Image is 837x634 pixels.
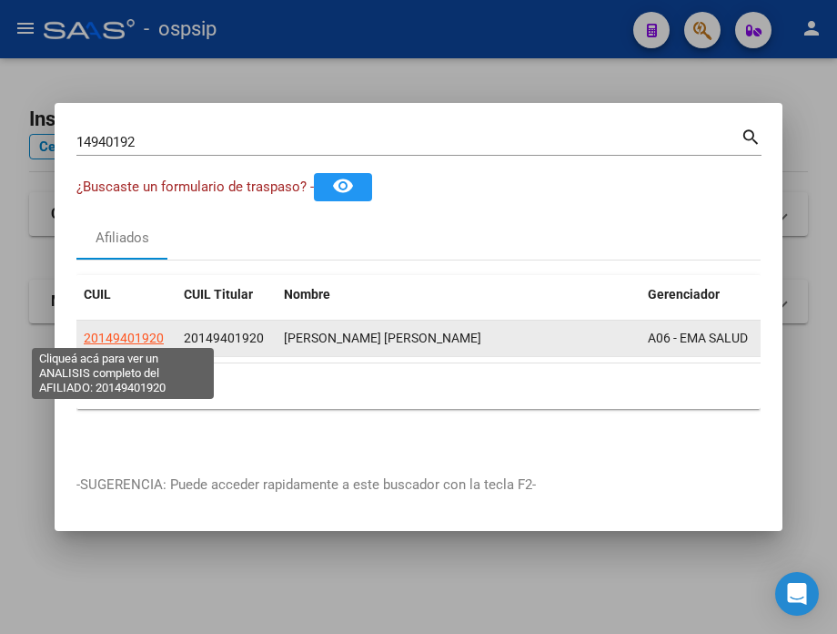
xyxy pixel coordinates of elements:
span: ¿Buscaste un formulario de traspaso? - [76,179,314,195]
span: Nombre [284,287,330,302]
datatable-header-cell: CUIL Titular [176,275,277,314]
div: Afiliados [96,228,149,249]
span: A06 - EMA SALUD [648,331,748,345]
span: 20149401920 [184,331,264,345]
div: 1 total [76,363,761,409]
span: CUIL Titular [184,287,253,302]
span: CUIL [84,287,111,302]
p: -SUGERENCIA: Puede acceder rapidamente a este buscador con la tecla F2- [76,475,761,496]
span: Gerenciador [648,287,720,302]
span: 20149401920 [84,331,164,345]
div: Open Intercom Messenger [775,572,819,616]
datatable-header-cell: Nombre [277,275,640,314]
div: [PERSON_NAME] [PERSON_NAME] [284,328,633,349]
mat-icon: search [741,125,761,147]
datatable-header-cell: Gerenciador [640,275,768,314]
mat-icon: remove_red_eye [332,175,354,197]
datatable-header-cell: CUIL [76,275,176,314]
